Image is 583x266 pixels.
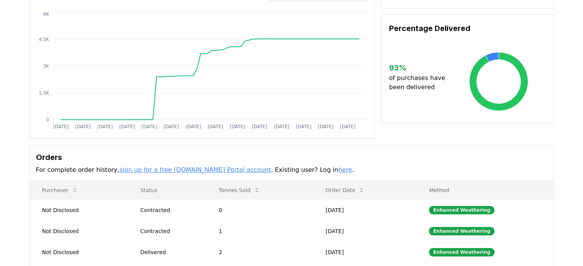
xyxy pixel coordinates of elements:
a: here [338,166,352,173]
tspan: [DATE] [53,124,69,129]
td: 0 [207,199,314,220]
div: Contracted [140,206,200,214]
tspan: [DATE] [251,124,267,129]
div: Enhanced Weathering [429,227,494,235]
h3: Percentage Delivered [389,23,546,34]
div: Enhanced Weathering [429,248,494,256]
td: [DATE] [313,199,417,220]
tspan: [DATE] [230,124,245,129]
tspan: 6K [43,11,49,17]
td: Not Disclosed [30,242,128,263]
tspan: 0 [46,117,49,122]
tspan: [DATE] [75,124,91,129]
td: 1 [207,220,314,242]
h3: Orders [36,152,547,163]
tspan: 1.5K [39,90,49,96]
p: of purchases have been delivered [389,73,452,92]
a: sign up for a free [DOMAIN_NAME] Portal account [119,166,271,173]
div: Enhanced Weathering [429,206,494,214]
tspan: [DATE] [274,124,289,129]
div: Delivered [140,248,200,256]
button: Tonnes Sold [213,183,266,198]
button: Order Date [319,183,371,198]
td: 2 [207,242,314,263]
td: Not Disclosed [30,199,128,220]
tspan: [DATE] [97,124,113,129]
tspan: 3K [43,64,49,69]
tspan: [DATE] [340,124,356,129]
p: For complete order history, . Existing user? Log in . [36,165,547,175]
tspan: [DATE] [207,124,223,129]
tspan: [DATE] [119,124,135,129]
tspan: [DATE] [296,124,312,129]
tspan: 4.5K [39,37,49,42]
div: Contracted [140,227,200,235]
p: Method [423,186,547,194]
tspan: [DATE] [163,124,179,129]
td: [DATE] [313,242,417,263]
tspan: [DATE] [141,124,157,129]
td: Not Disclosed [30,220,128,242]
tspan: [DATE] [186,124,201,129]
tspan: [DATE] [318,124,333,129]
td: [DATE] [313,220,417,242]
h3: 93 % [389,62,452,73]
p: Status [134,186,200,194]
button: Purchaser [36,183,84,198]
